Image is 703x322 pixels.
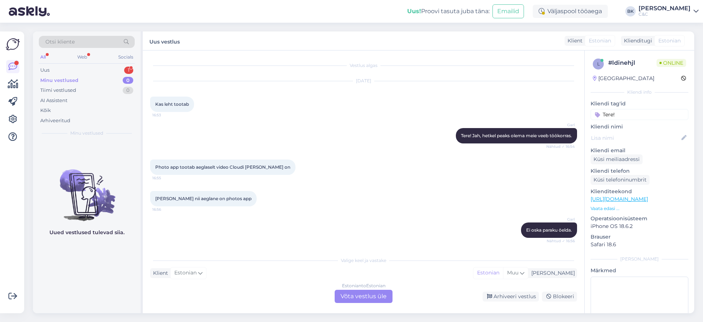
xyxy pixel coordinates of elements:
div: Tiimi vestlused [40,87,76,94]
span: Otsi kliente [45,38,75,46]
div: 0 [123,77,133,84]
p: Kliendi telefon [591,167,688,175]
p: Operatsioonisüsteem [591,215,688,222]
p: Kliendi nimi [591,123,688,131]
div: Kliendi info [591,89,688,96]
img: No chats [33,156,141,222]
p: Kliendi tag'id [591,100,688,108]
span: 16:53 [152,112,180,118]
p: Safari 18.6 [591,241,688,248]
div: Klient [150,269,168,277]
div: C&C [639,11,691,17]
div: [PERSON_NAME] [591,256,688,262]
span: Kas leht tootab [155,101,189,107]
span: Garl [547,217,575,222]
div: Valige keel ja vastake [150,257,577,264]
span: Nähtud ✓ 16:54 [546,144,575,149]
span: Muu [507,269,518,276]
div: Klienditugi [621,37,652,45]
div: Estonian to Estonian [342,282,386,289]
p: Klienditeekond [591,188,688,195]
div: Arhiveeri vestlus [483,292,539,302]
a: [PERSON_NAME]C&C [639,5,699,17]
span: Estonian [589,37,611,45]
input: Lisa tag [591,109,688,120]
span: Garl [547,122,575,128]
div: Uus [40,67,49,74]
p: Brauser [591,233,688,241]
a: [URL][DOMAIN_NAME] [591,196,648,202]
div: Vestlus algas [150,62,577,69]
div: [PERSON_NAME] [639,5,691,11]
div: Estonian [473,267,503,278]
img: Askly Logo [6,37,20,51]
span: Estonian [658,37,681,45]
div: Arhiveeritud [40,117,70,124]
div: # ldinehjl [608,59,656,67]
label: Uus vestlus [149,36,180,46]
div: 0 [123,87,133,94]
b: Uus! [407,8,421,15]
div: Web [76,52,89,62]
span: Tere! Jah, hetkel peaks olema meie veeb töökorras. [461,133,572,138]
div: Küsi meiliaadressi [591,154,643,164]
span: 16:55 [152,175,180,181]
span: Online [656,59,686,67]
span: 16:56 [152,207,180,212]
div: 1 [124,67,133,74]
div: Socials [117,52,135,62]
div: Minu vestlused [40,77,78,84]
span: Minu vestlused [70,130,103,136]
p: Uued vestlused tulevad siia. [49,229,124,236]
span: Estonian [174,269,197,277]
span: Ei oska paraku öelda. [526,227,572,233]
span: Nähtud ✓ 16:56 [547,238,575,244]
div: Proovi tasuta juba täna: [407,7,490,16]
input: Lisa nimi [591,134,680,142]
div: BK [625,6,636,16]
div: Kõik [40,107,51,114]
p: iPhone OS 18.6.2 [591,222,688,230]
span: Photo app tootab aeglaselt video Cloudi [PERSON_NAME] on [155,164,290,170]
div: AI Assistent [40,97,67,104]
p: Vaata edasi ... [591,205,688,212]
p: Märkmed [591,267,688,274]
div: All [39,52,47,62]
div: Küsi telefoninumbrit [591,175,650,185]
button: Emailid [492,4,524,18]
div: Võta vestlus üle [335,290,393,303]
p: Kliendi email [591,147,688,154]
span: l [597,61,600,67]
div: Klient [565,37,583,45]
div: [DATE] [150,78,577,84]
div: Blokeeri [542,292,577,302]
div: Väljaspool tööaega [533,5,608,18]
span: [PERSON_NAME] nii aeglane on photos app [155,196,252,201]
div: [PERSON_NAME] [528,269,575,277]
div: [GEOGRAPHIC_DATA] [593,75,654,82]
